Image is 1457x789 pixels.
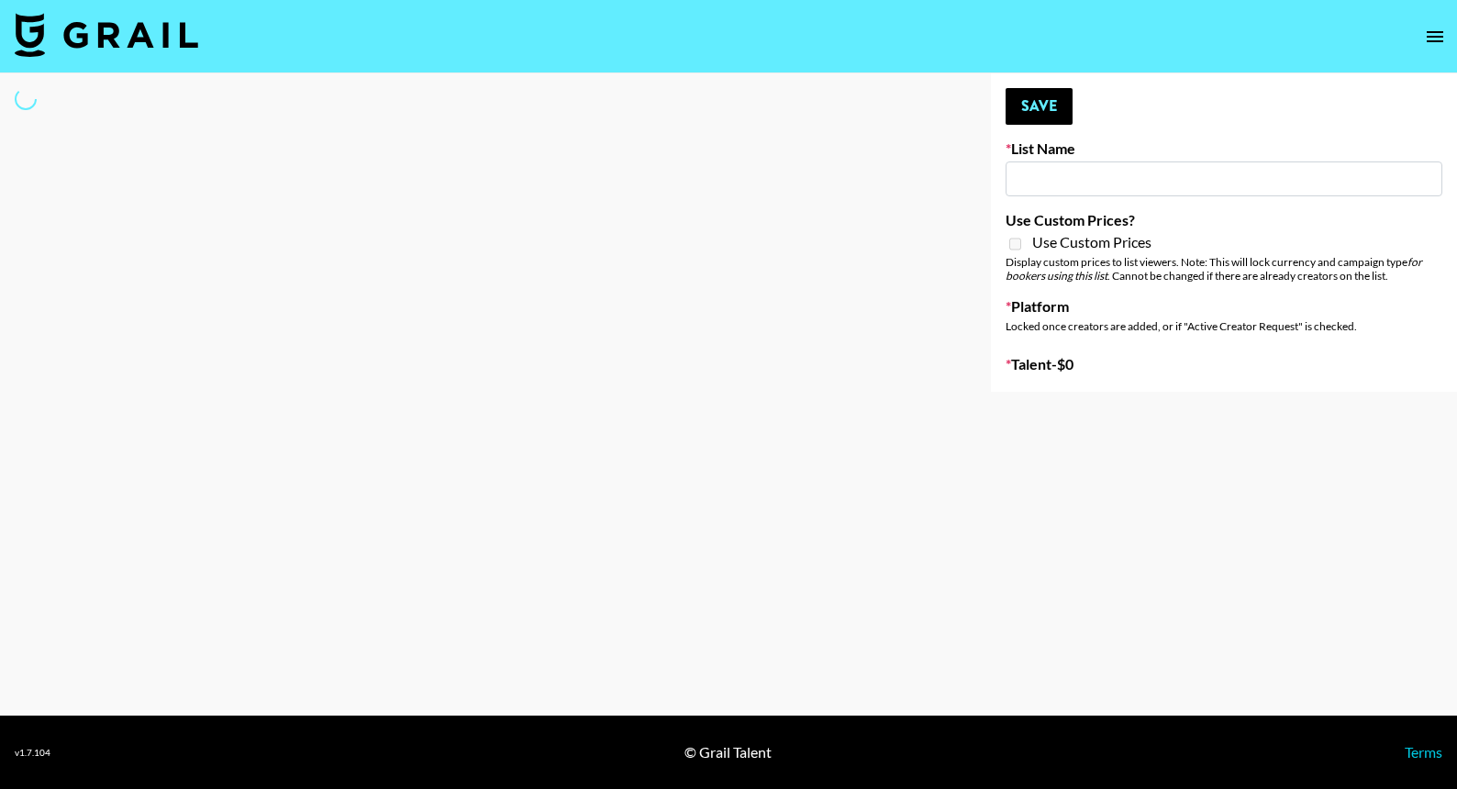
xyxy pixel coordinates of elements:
[1006,319,1442,333] div: Locked once creators are added, or if "Active Creator Request" is checked.
[1006,211,1442,229] label: Use Custom Prices?
[1405,743,1442,761] a: Terms
[1417,18,1453,55] button: open drawer
[15,13,198,57] img: Grail Talent
[1032,233,1151,251] span: Use Custom Prices
[1006,355,1442,373] label: Talent - $ 0
[684,743,772,761] div: © Grail Talent
[1006,255,1442,283] div: Display custom prices to list viewers. Note: This will lock currency and campaign type . Cannot b...
[1006,139,1442,158] label: List Name
[1006,297,1442,316] label: Platform
[15,747,50,759] div: v 1.7.104
[1006,255,1422,283] em: for bookers using this list
[1006,88,1073,125] button: Save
